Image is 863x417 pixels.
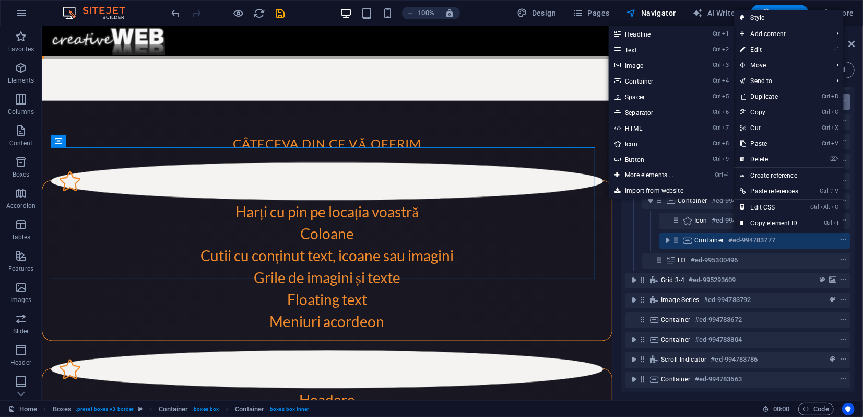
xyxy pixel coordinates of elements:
[722,77,729,84] i: 4
[713,124,721,131] i: Ctrl
[8,76,34,85] p: Elements
[608,152,694,167] a: Ctrl9Button
[734,183,805,199] a: Ctrl⇧VPaste references
[728,234,775,247] h6: #ed-994783777
[831,204,838,211] i: C
[626,8,676,18] span: Navigator
[513,5,561,21] div: Design (Ctrl+Alt+Y)
[192,403,219,415] span: . boxes-box
[734,73,828,89] a: Send to
[722,109,729,115] i: 6
[10,296,32,304] p: Images
[678,196,707,205] span: Container
[734,26,828,42] span: Add content
[838,294,848,306] button: context-menu
[833,219,838,226] i: I
[418,7,434,19] h6: 100%
[9,139,32,147] p: Content
[798,403,834,415] button: Code
[608,105,694,120] a: Ctrl6Separator
[831,124,838,131] i: X
[8,264,33,273] p: Features
[838,314,848,326] button: context-menu
[734,105,805,120] a: CtrlCCopy
[713,93,721,100] i: Ctrl
[715,171,723,178] i: Ctrl
[608,89,694,105] a: Ctrl5Spacer
[751,5,809,21] button: Publish
[693,8,738,18] span: AI Writer
[573,8,609,18] span: Pages
[695,314,742,326] h6: #ed-994783672
[628,373,640,386] button: toggle-expand
[722,124,729,131] i: 7
[254,7,266,19] i: Reload page
[831,140,838,147] i: V
[734,120,805,136] a: CtrlXCut
[159,403,188,415] span: Click to select. Double-click to edit
[734,215,805,231] a: CtrlICopy element ID
[6,202,36,210] p: Accordion
[661,276,684,284] span: Grid 3-4
[712,214,759,227] h6: #ed-994783774
[622,5,680,21] button: Navigator
[722,30,729,37] i: 1
[842,403,855,415] button: Usercentrics
[831,93,838,100] i: D
[76,403,134,415] span: . preset-boxes-v3-border
[661,335,691,344] span: Container
[713,30,721,37] i: Ctrl
[712,194,759,207] h6: #ed-994783771
[734,10,844,26] a: Style
[722,140,729,147] i: 8
[734,57,828,73] span: Move
[838,333,848,346] button: context-menu
[608,136,694,152] a: Ctrl8Icon
[838,274,848,286] button: context-menu
[170,7,182,19] button: undo
[713,156,721,163] i: Ctrl
[268,403,310,415] span: . boxes-box-inner
[8,108,34,116] p: Columns
[608,57,694,73] a: Ctrl3Image
[827,294,838,306] button: preset
[734,136,805,152] a: CtrlVPaste
[628,274,640,286] button: toggle-expand
[691,254,738,267] h6: #ed-995300496
[827,274,838,286] button: background
[724,171,729,178] i: ⏎
[722,156,729,163] i: 9
[817,274,827,286] button: preset
[722,93,729,100] i: 5
[838,234,848,247] button: context-menu
[661,355,706,364] span: Scroll indicator
[830,156,838,163] i: ⌦
[608,167,694,183] a: Ctrl⏎More elements ...
[628,353,640,366] button: toggle-expand
[694,216,707,225] span: Icon
[445,8,454,18] i: On resize automatically adjust zoom level to fit chosen device.
[608,42,694,57] a: Ctrl2Text
[817,5,858,21] button: More
[53,403,310,415] nav: breadcrumb
[822,124,830,131] i: Ctrl
[402,7,439,19] button: 100%
[781,405,782,413] span: :
[13,327,29,335] p: Slider
[694,236,724,245] span: Container
[689,274,736,286] h6: #ed-995293609
[138,406,143,412] i: This element is a customizable preset
[678,256,687,264] span: H3
[232,7,245,19] button: Click here to leave preview mode and continue editing
[820,204,830,211] i: Alt
[704,294,751,306] h6: #ed-994783792
[517,8,557,18] span: Design
[695,373,742,386] h6: #ed-994783663
[722,62,729,68] i: 3
[513,5,561,21] button: Design
[713,109,721,115] i: Ctrl
[822,140,830,147] i: Ctrl
[713,46,721,53] i: Ctrl
[235,403,264,415] span: Click to select. Double-click to edit
[275,7,287,19] i: Save (Ctrl+S)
